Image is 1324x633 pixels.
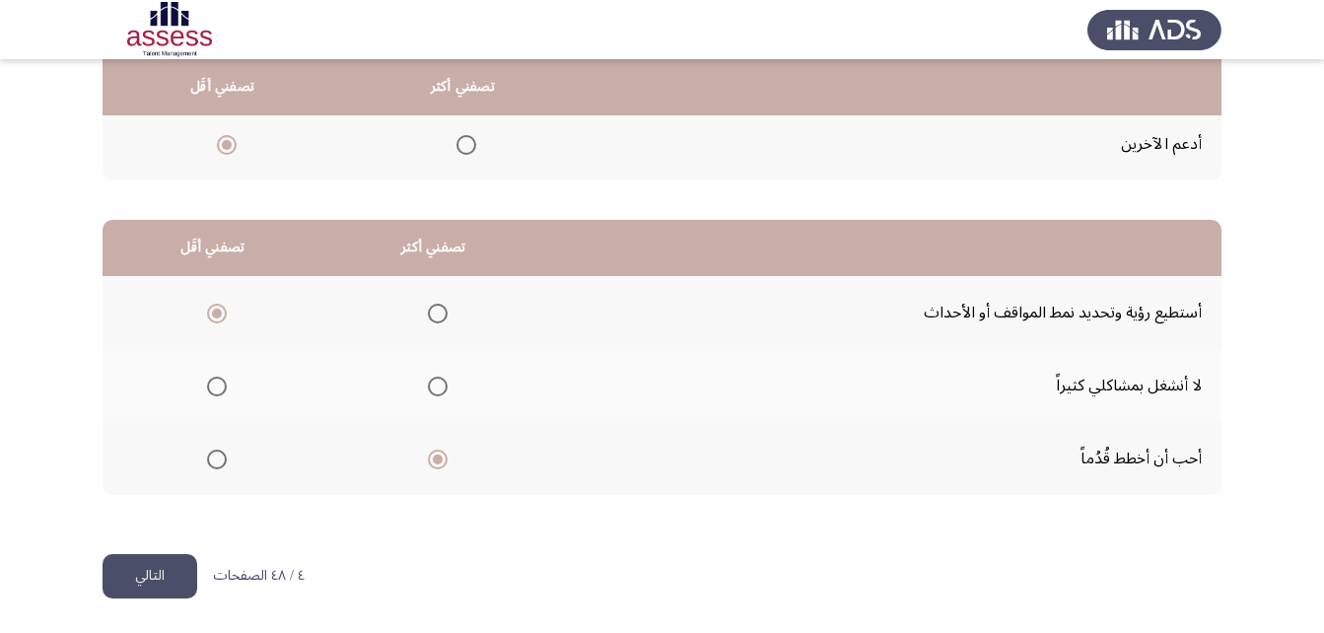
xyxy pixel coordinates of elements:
mat-radio-group: Select an option [420,369,448,402]
th: تصفني أكثر [323,220,544,276]
mat-radio-group: Select an option [420,442,448,475]
img: Assessment logo of OCM R1 ASSESS [103,2,237,57]
td: لا أنشغل بمشاكلي كثيراً [544,349,1221,422]
mat-radio-group: Select an option [199,369,227,402]
p: ٤ / ٤٨ الصفحات [213,568,305,585]
td: أستطيع رؤية وتحديد نمط المواقف أو الأحداث [544,276,1221,349]
mat-radio-group: Select an option [209,127,237,161]
th: تصفني أكثر [342,59,583,115]
mat-radio-group: Select an option [199,442,227,475]
mat-radio-group: Select an option [420,296,448,329]
td: أدعم الآخرين [583,107,1221,180]
th: تصفني أقَل [103,59,342,115]
mat-radio-group: Select an option [199,296,227,329]
mat-radio-group: Select an option [449,127,476,161]
th: تصفني أقَل [103,220,323,276]
button: load next page [103,554,197,598]
td: أحب أن أخطط قُدُماً [544,422,1221,495]
img: Assess Talent Management logo [1087,2,1221,57]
